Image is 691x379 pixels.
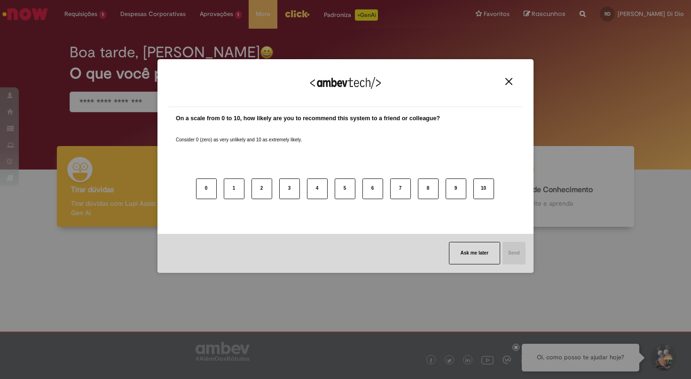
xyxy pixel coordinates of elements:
button: 0 [196,178,217,199]
button: Close [503,77,515,85]
button: Ask me later [449,242,500,264]
img: Close [505,78,512,85]
button: 10 [473,178,494,199]
button: 7 [390,178,411,199]
img: Logo Ambevtech [310,77,381,89]
button: 1 [224,178,244,199]
button: 4 [307,178,328,199]
button: 2 [251,178,272,199]
label: Consider 0 (zero) as very unlikely and 10 as extremely likely. [176,125,302,143]
button: 6 [362,178,383,199]
button: 5 [335,178,355,199]
button: 9 [446,178,466,199]
label: On a scale from 0 to 10, how likely are you to recommend this system to a friend or colleague? [176,114,440,123]
button: 3 [279,178,300,199]
button: 8 [418,178,439,199]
